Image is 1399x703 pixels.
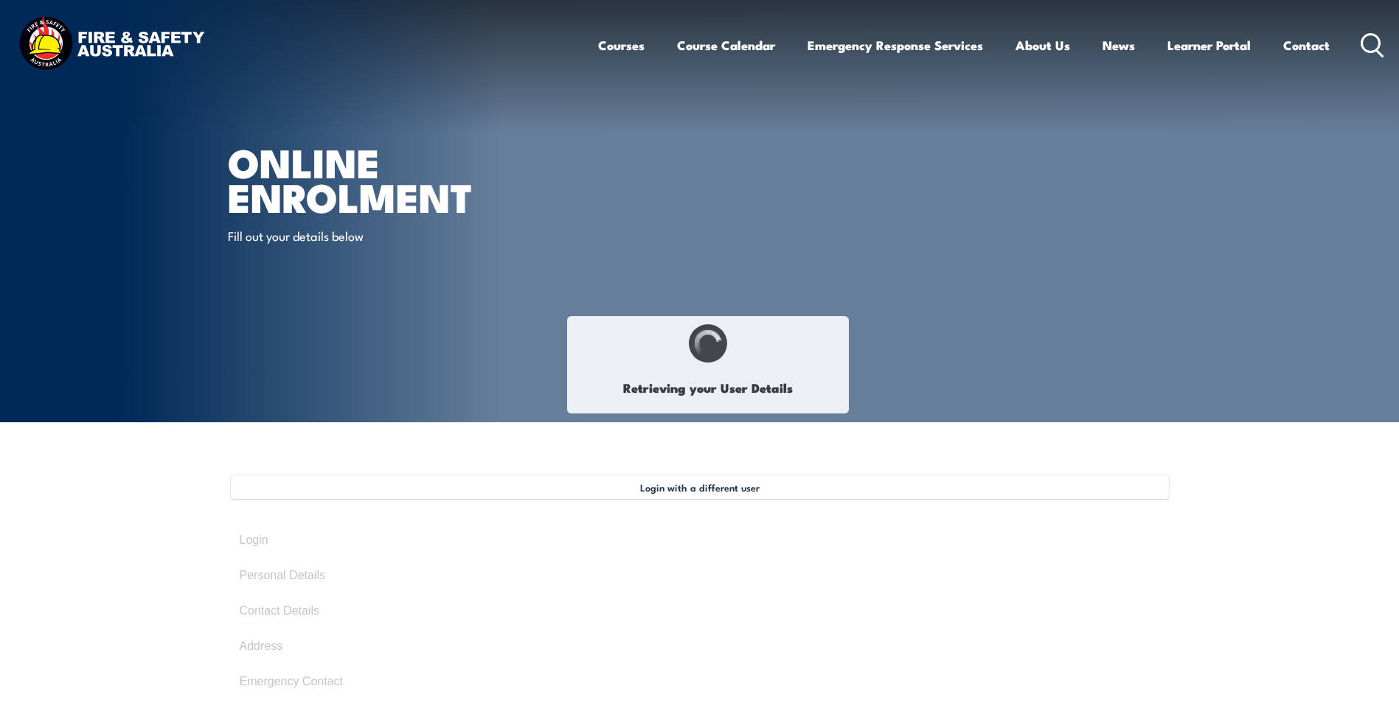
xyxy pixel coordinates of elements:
[575,371,841,405] h1: Retrieving your User Details
[228,227,497,244] p: Fill out your details below
[598,26,645,65] a: Courses
[1103,26,1135,65] a: News
[640,481,760,493] span: Login with a different user
[808,26,983,65] a: Emergency Response Services
[1016,26,1070,65] a: About Us
[1283,26,1330,65] a: Contact
[677,26,775,65] a: Course Calendar
[228,144,592,213] h1: Online Enrolment
[1167,26,1251,65] a: Learner Portal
